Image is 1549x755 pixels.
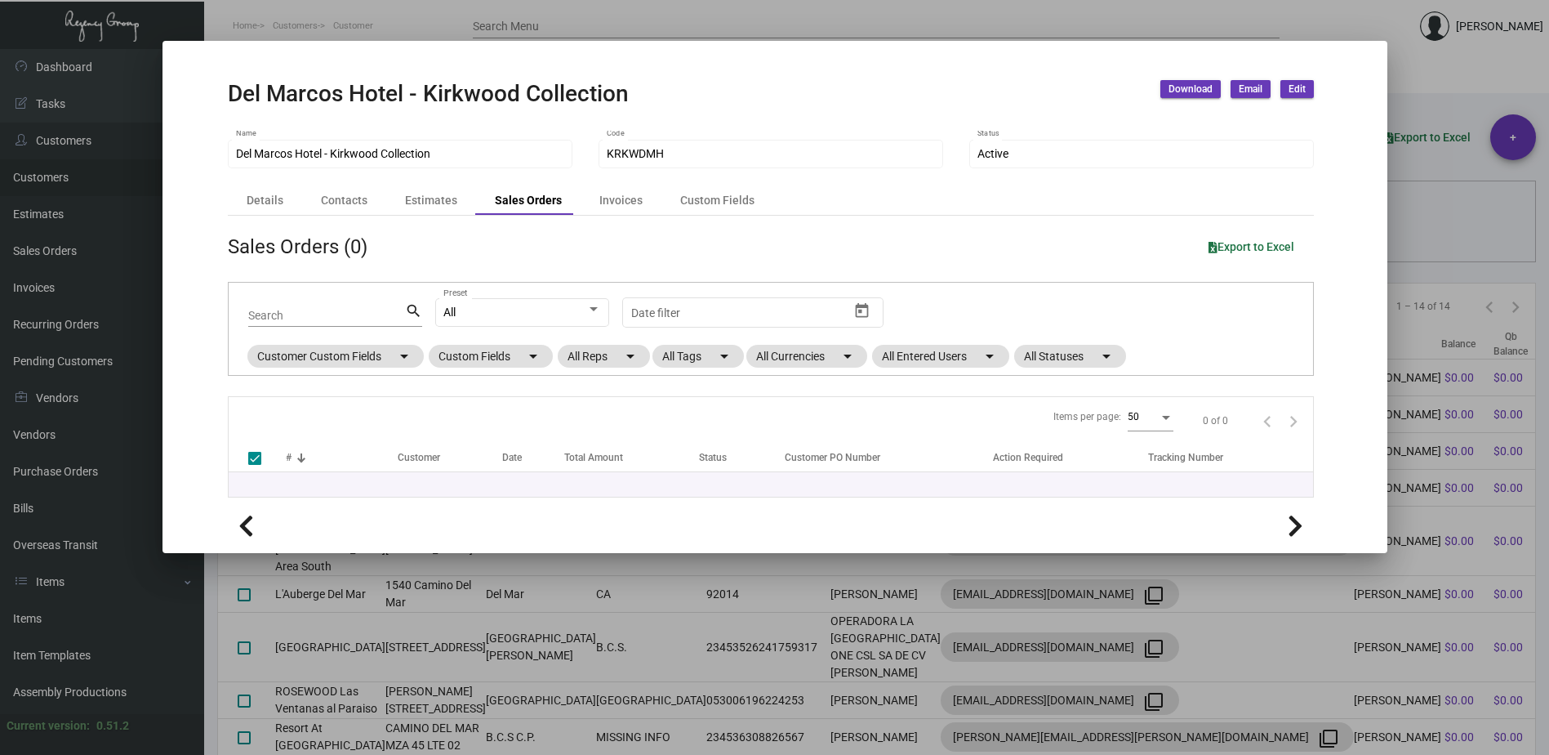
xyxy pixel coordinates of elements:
div: Date [502,450,565,465]
button: Previous page [1254,408,1280,434]
div: Details [247,192,283,209]
input: End date [696,306,802,319]
mat-icon: arrow_drop_down [1097,346,1116,366]
mat-chip: Customer Custom Fields [247,345,424,368]
div: 0.51.2 [96,717,129,735]
div: Customer [398,450,502,465]
input: Start date [631,306,682,319]
div: Estimates [405,192,457,209]
div: # [286,450,292,465]
div: Custom Fields [680,192,754,209]
div: Customer [398,450,440,465]
div: Status [699,450,727,465]
div: Sales Orders (0) [228,232,367,261]
div: Invoices [599,192,643,209]
mat-icon: search [405,302,422,321]
span: Email [1239,83,1262,96]
span: 50 [1128,411,1139,422]
div: Current version: [7,717,90,735]
button: Open calendar [849,297,875,324]
div: Tracking Number [1148,450,1223,465]
mat-icon: arrow_drop_down [838,346,857,366]
mat-icon: arrow_drop_down [714,346,734,366]
div: Customer PO Number [785,450,880,465]
button: Email [1231,80,1271,98]
span: Export to Excel [1208,240,1294,253]
div: Date [502,450,522,465]
mat-icon: arrow_drop_down [980,346,999,366]
div: Total Amount [564,450,699,465]
span: Download [1168,83,1213,96]
div: Sales Orders [495,192,562,209]
div: Total Amount [564,450,623,465]
div: Items per page: [1053,409,1121,424]
mat-chip: All Statuses [1014,345,1126,368]
span: All [443,306,456,319]
span: Edit [1289,83,1306,96]
mat-chip: Custom Fields [429,345,553,368]
mat-chip: All Reps [558,345,650,368]
button: Export to Excel [1195,232,1307,261]
mat-icon: arrow_drop_down [621,346,640,366]
div: Customer PO Number [785,450,993,465]
div: 0 of 0 [1203,413,1228,428]
mat-chip: All Tags [652,345,744,368]
mat-icon: arrow_drop_down [394,346,414,366]
mat-icon: arrow_drop_down [523,346,543,366]
button: Next page [1280,408,1306,434]
mat-chip: All Entered Users [872,345,1009,368]
mat-select: Items per page: [1128,412,1173,423]
span: Active [977,147,1008,160]
button: Download [1160,80,1221,98]
div: Contacts [321,192,367,209]
div: Action Required [993,450,1148,465]
button: Edit [1280,80,1314,98]
div: Action Required [993,450,1063,465]
mat-chip: All Currencies [746,345,867,368]
h2: Del Marcos Hotel - Kirkwood Collection [228,80,629,108]
div: # [286,450,398,465]
div: Status [699,450,777,465]
div: Tracking Number [1148,450,1312,465]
